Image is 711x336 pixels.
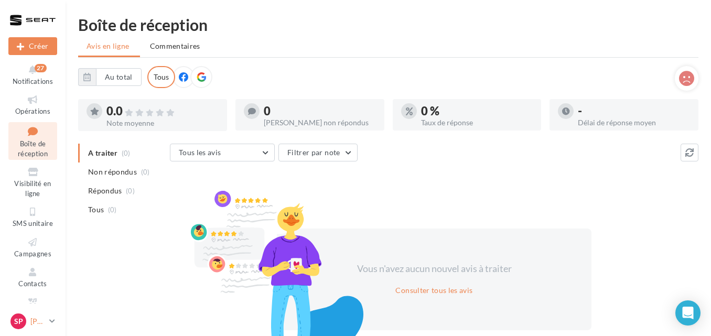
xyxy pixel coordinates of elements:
[344,262,524,276] div: Vous n'avez aucun nouvel avis à traiter
[8,311,57,331] a: Sp [PERSON_NAME]
[106,120,219,127] div: Note moyenne
[278,144,358,161] button: Filtrer par note
[8,37,57,55] button: Créer
[141,168,150,176] span: (0)
[35,64,47,72] div: 27
[8,122,57,160] a: Boîte de réception
[30,316,45,327] p: [PERSON_NAME]
[8,234,57,260] a: Campagnes
[578,119,690,126] div: Délai de réponse moyen
[150,41,200,50] span: Commentaires
[78,17,698,32] div: Boîte de réception
[147,66,175,88] div: Tous
[78,68,142,86] button: Au total
[18,279,47,288] span: Contacts
[421,119,533,126] div: Taux de réponse
[170,144,275,161] button: Tous les avis
[8,37,57,55] div: Nouvelle campagne
[126,187,135,195] span: (0)
[88,204,104,215] span: Tous
[14,316,23,327] span: Sp
[179,148,221,157] span: Tous les avis
[14,179,51,198] span: Visibilité en ligne
[13,219,53,227] span: SMS unitaire
[14,250,51,258] span: Campagnes
[8,264,57,290] a: Contacts
[88,186,122,196] span: Répondus
[88,167,137,177] span: Non répondus
[8,92,57,117] a: Opérations
[391,284,477,297] button: Consulter tous les avis
[8,295,57,320] a: Médiathèque
[18,139,48,158] span: Boîte de réception
[264,105,376,117] div: 0
[578,105,690,117] div: -
[8,204,57,230] a: SMS unitaire
[675,300,701,326] div: Open Intercom Messenger
[8,164,57,200] a: Visibilité en ligne
[421,105,533,117] div: 0 %
[96,68,142,86] button: Au total
[8,62,57,88] button: Notifications 27
[106,105,219,117] div: 0.0
[108,205,117,214] span: (0)
[13,77,53,85] span: Notifications
[264,119,376,126] div: [PERSON_NAME] non répondus
[15,107,50,115] span: Opérations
